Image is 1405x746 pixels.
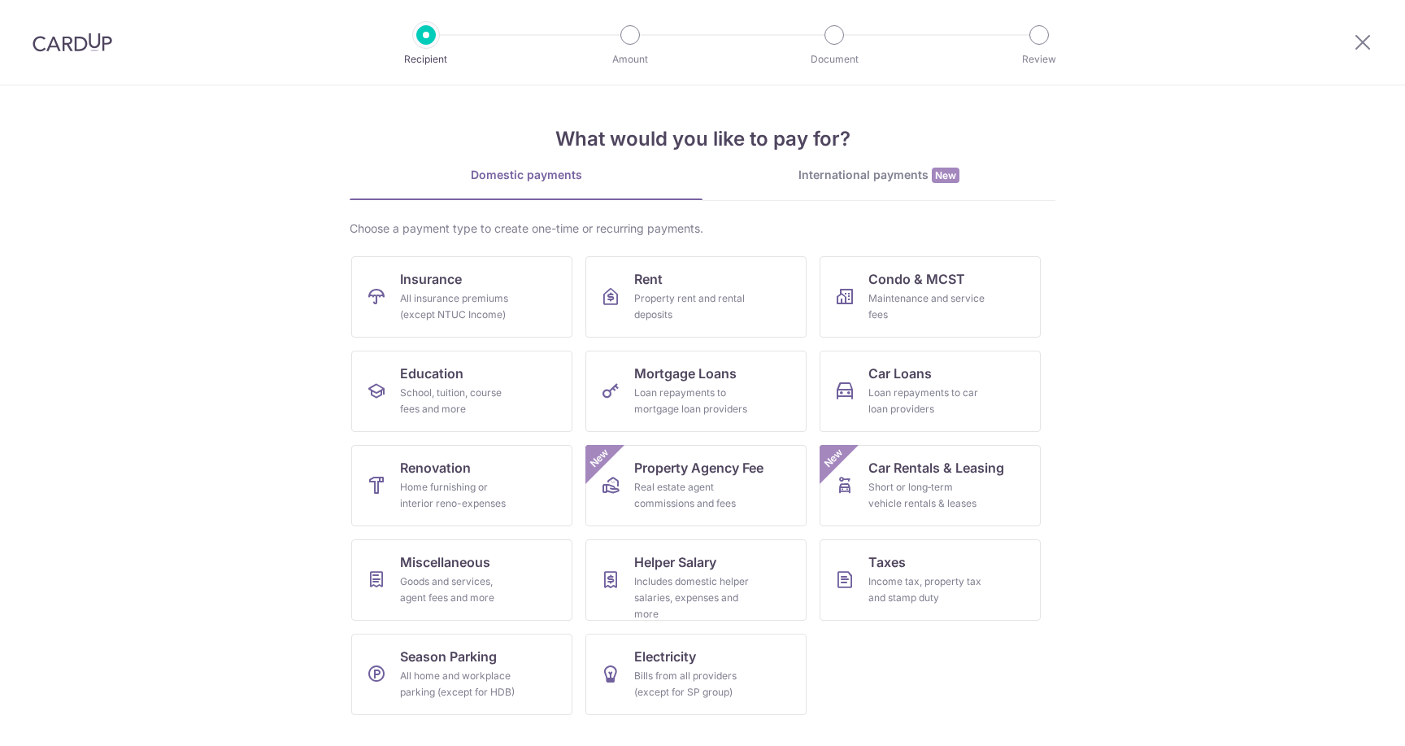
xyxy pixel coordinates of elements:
span: Car Rentals & Leasing [868,458,1004,478]
a: Car LoansLoan repayments to car loan providers [820,351,1041,432]
p: Recipient [366,51,486,68]
div: Goods and services, agent fees and more [400,574,517,606]
a: EducationSchool, tuition, course fees and more [351,351,572,432]
span: Rent [634,269,663,289]
div: Loan repayments to mortgage loan providers [634,385,751,417]
span: New [820,445,847,472]
a: Property Agency FeeReal estate agent commissions and feesNew [585,445,807,526]
a: Season ParkingAll home and workplace parking (except for HDB) [351,634,572,715]
p: Document [774,51,894,68]
div: Home furnishing or interior reno-expenses [400,479,517,512]
a: Condo & MCSTMaintenance and service fees [820,256,1041,338]
a: ElectricityBills from all providers (except for SP group) [585,634,807,715]
span: Car Loans [868,364,932,383]
div: Real estate agent commissions and fees [634,479,751,512]
span: New [586,445,613,472]
a: Helper SalaryIncludes domestic helper salaries, expenses and more [585,539,807,621]
img: CardUp [33,33,112,52]
a: RentProperty rent and rental deposits [585,256,807,338]
span: New [932,168,959,183]
span: Miscellaneous [400,552,490,572]
div: Income tax, property tax and stamp duty [868,574,985,606]
a: TaxesIncome tax, property tax and stamp duty [820,539,1041,621]
span: Condo & MCST [868,269,965,289]
span: Insurance [400,269,462,289]
a: InsuranceAll insurance premiums (except NTUC Income) [351,256,572,338]
span: Taxes [868,552,906,572]
span: Helper Salary [634,552,716,572]
div: International payments [702,167,1055,184]
h4: What would you like to pay for? [350,124,1055,154]
div: School, tuition, course fees and more [400,385,517,417]
span: Education [400,364,463,383]
div: Short or long‑term vehicle rentals & leases [868,479,985,512]
div: Loan repayments to car loan providers [868,385,985,417]
p: Review [979,51,1099,68]
a: RenovationHome furnishing or interior reno-expenses [351,445,572,526]
div: Includes domestic helper salaries, expenses and more [634,574,751,622]
span: Electricity [634,647,696,666]
div: Choose a payment type to create one-time or recurring payments. [350,220,1055,237]
span: Season Parking [400,647,497,666]
div: Bills from all providers (except for SP group) [634,668,751,700]
a: Mortgage LoansLoan repayments to mortgage loan providers [585,351,807,432]
p: Amount [570,51,690,68]
div: All home and workplace parking (except for HDB) [400,668,517,700]
a: MiscellaneousGoods and services, agent fees and more [351,539,572,621]
div: Domestic payments [350,167,702,183]
span: Renovation [400,458,471,478]
div: Maintenance and service fees [868,290,985,323]
span: Property Agency Fee [634,458,763,478]
div: Property rent and rental deposits [634,290,751,323]
span: Mortgage Loans [634,364,737,383]
div: All insurance premiums (except NTUC Income) [400,290,517,323]
a: Car Rentals & LeasingShort or long‑term vehicle rentals & leasesNew [820,445,1041,526]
